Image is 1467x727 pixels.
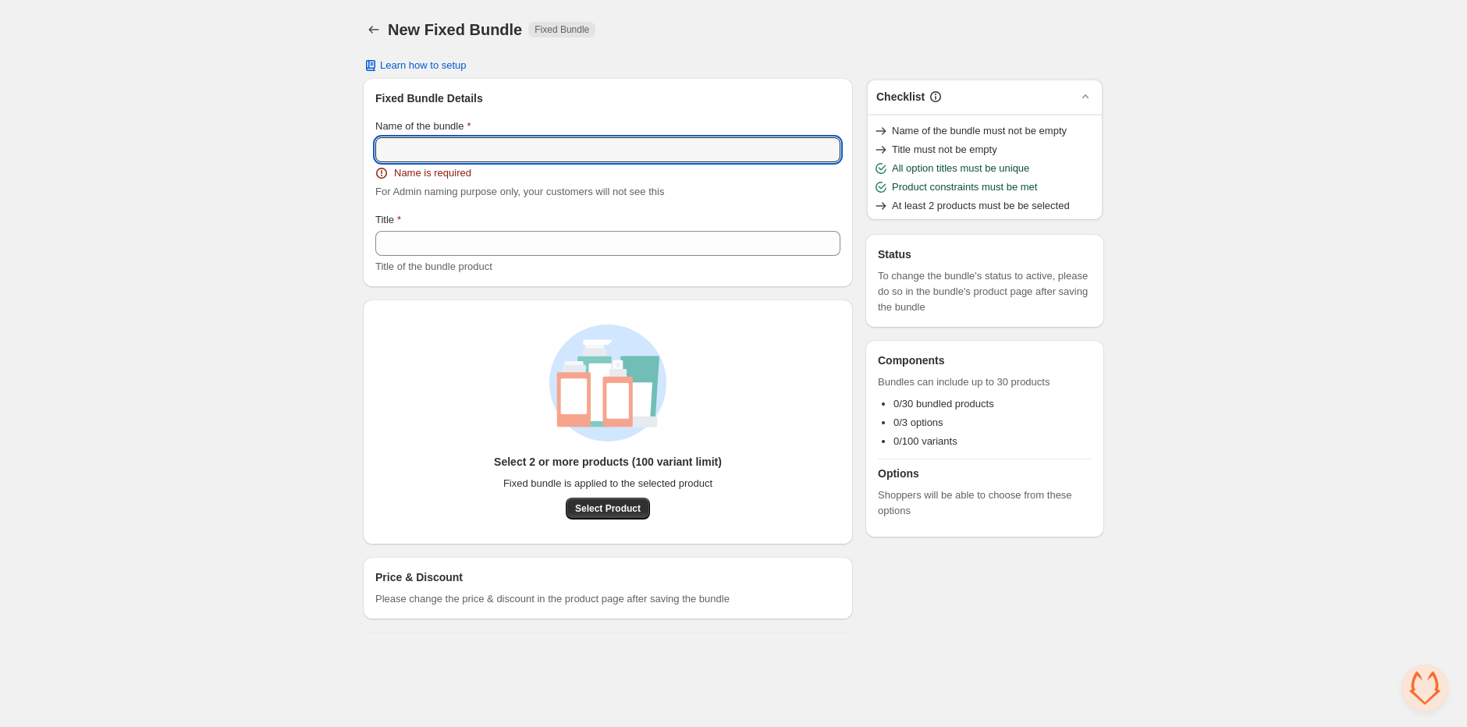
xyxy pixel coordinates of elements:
label: Name of the bundle [375,119,471,134]
span: Product constraints must be met [892,179,1037,195]
h3: Fixed Bundle Details [375,90,840,106]
h3: Status [878,246,1092,262]
span: 0/3 options [893,417,943,428]
span: Name of the bundle must not be empty [892,123,1067,139]
div: Open chat [1401,665,1448,711]
h3: Options [878,466,1092,481]
span: Please change the price & discount in the product page after saving the bundle [375,591,730,607]
span: Fixed Bundle [535,23,589,36]
button: Back [363,19,385,41]
span: To change the bundle's status to active, please do so in the bundle's product page after saving t... [878,268,1092,315]
label: Title [375,212,401,228]
span: Title must not be empty [892,142,997,158]
h3: Components [878,353,945,368]
div: Name is required [375,165,840,181]
h3: Price & Discount [375,569,463,585]
h3: Checklist [876,89,925,105]
span: Fixed bundle is applied to the selected product [503,476,712,491]
h1: New Fixed Bundle [388,20,522,39]
span: All option titles must be unique [892,161,1029,176]
span: Shoppers will be able to choose from these options [878,488,1092,519]
span: Select Product [575,502,641,515]
h3: Select 2 or more products (100 variant limit) [494,454,722,470]
span: Title of the bundle product [375,261,492,272]
span: At least 2 products must be be selected [892,198,1070,214]
button: Learn how to setup [353,55,476,76]
span: For Admin naming purpose only, your customers will not see this [375,186,664,197]
span: 0/30 bundled products [893,398,994,410]
span: Learn how to setup [380,59,467,72]
span: 0/100 variants [893,435,957,447]
span: Bundles can include up to 30 products [878,374,1092,390]
button: Select Product [566,498,650,520]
